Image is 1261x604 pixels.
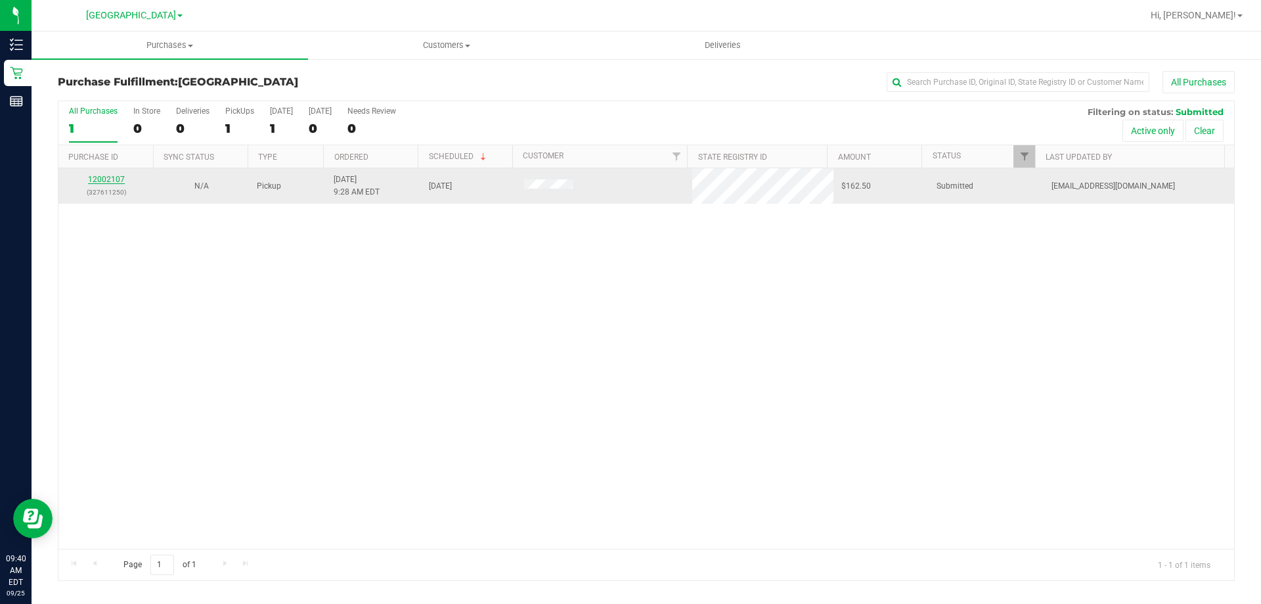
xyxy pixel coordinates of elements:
[933,151,961,160] a: Status
[69,106,118,116] div: All Purchases
[523,151,564,160] a: Customer
[178,76,298,88] span: [GEOGRAPHIC_DATA]
[309,106,332,116] div: [DATE]
[1051,180,1175,193] span: [EMAIL_ADDRESS][DOMAIN_NAME]
[1122,120,1184,142] button: Active only
[1176,106,1224,117] span: Submitted
[937,180,973,193] span: Submitted
[194,181,209,191] span: Not Applicable
[1185,120,1224,142] button: Clear
[334,174,380,198] span: [DATE] 9:28 AM EDT
[687,39,759,51] span: Deliveries
[225,106,254,116] div: PickUps
[698,152,767,162] a: State Registry ID
[13,499,53,538] iframe: Resource center
[347,106,396,116] div: Needs Review
[66,186,146,198] p: (327611250)
[1147,555,1221,574] span: 1 - 1 of 1 items
[176,106,210,116] div: Deliveries
[10,66,23,80] inline-svg: Retail
[309,39,584,51] span: Customers
[1162,71,1235,93] button: All Purchases
[257,180,281,193] span: Pickup
[334,152,368,162] a: Ordered
[347,121,396,136] div: 0
[270,121,293,136] div: 1
[308,32,585,59] a: Customers
[6,588,26,598] p: 09/25
[1151,10,1236,20] span: Hi, [PERSON_NAME]!
[585,32,861,59] a: Deliveries
[841,180,871,193] span: $162.50
[58,76,450,88] h3: Purchase Fulfillment:
[32,39,308,51] span: Purchases
[86,10,176,21] span: [GEOGRAPHIC_DATA]
[194,180,209,193] button: N/A
[133,121,160,136] div: 0
[225,121,254,136] div: 1
[1046,152,1112,162] a: Last Updated By
[665,145,687,168] a: Filter
[270,106,293,116] div: [DATE]
[429,180,452,193] span: [DATE]
[69,121,118,136] div: 1
[176,121,210,136] div: 0
[112,555,207,575] span: Page of 1
[68,152,118,162] a: Purchase ID
[150,555,174,575] input: 1
[32,32,308,59] a: Purchases
[887,72,1149,92] input: Search Purchase ID, Original ID, State Registry ID or Customer Name...
[133,106,160,116] div: In Store
[10,38,23,51] inline-svg: Inventory
[10,95,23,108] inline-svg: Reports
[258,152,277,162] a: Type
[88,175,125,184] a: 12002107
[6,553,26,588] p: 09:40 AM EDT
[309,121,332,136] div: 0
[1013,145,1035,168] a: Filter
[164,152,214,162] a: Sync Status
[1088,106,1173,117] span: Filtering on status:
[838,152,871,162] a: Amount
[429,152,489,161] a: Scheduled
